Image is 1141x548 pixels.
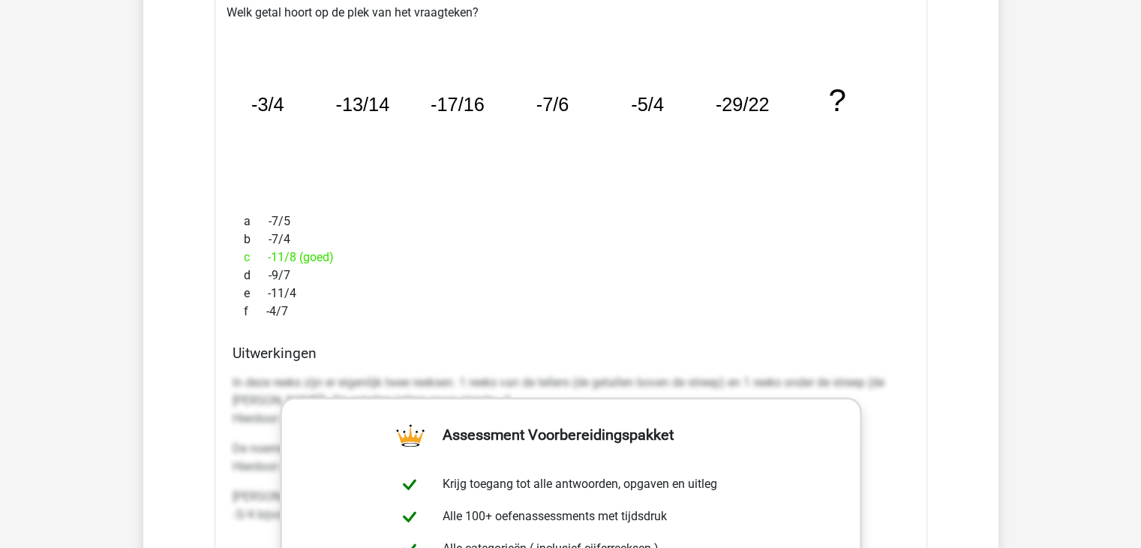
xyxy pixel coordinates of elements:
tspan: -29/22 [715,94,769,115]
tspan: ? [828,83,845,118]
div: -7/5 [233,212,909,230]
div: -11/4 [233,285,909,303]
tspan: -5/4 [631,94,664,115]
span: a [244,212,269,230]
p: [PERSON_NAME] goed hoe je de breuken in de reeks moet herschrijven om het patroon te herkennen. -... [233,488,909,524]
span: b [244,230,269,248]
div: -9/7 [233,266,909,285]
span: c [244,248,268,266]
span: f [244,303,266,321]
p: De noemers gaan steeds: +2 Hierdoor ontstaat de volgende reeks: [12, 14, 16, 18, 20, 22, 24] [233,440,909,476]
span: e [244,285,268,303]
p: In deze reeks zijn er eigenlijk twee reeksen. 1 reeks van de tellers (de getallen boven de streep... [233,374,909,428]
tspan: -13/14 [335,94,389,115]
tspan: -17/16 [431,94,485,115]
span: d [244,266,269,285]
div: -4/7 [233,303,909,321]
div: -11/8 (goed) [233,248,909,266]
tspan: -7/6 [536,94,569,115]
h4: Uitwerkingen [233,345,909,362]
tspan: -3/4 [251,94,284,115]
div: -7/4 [233,230,909,248]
